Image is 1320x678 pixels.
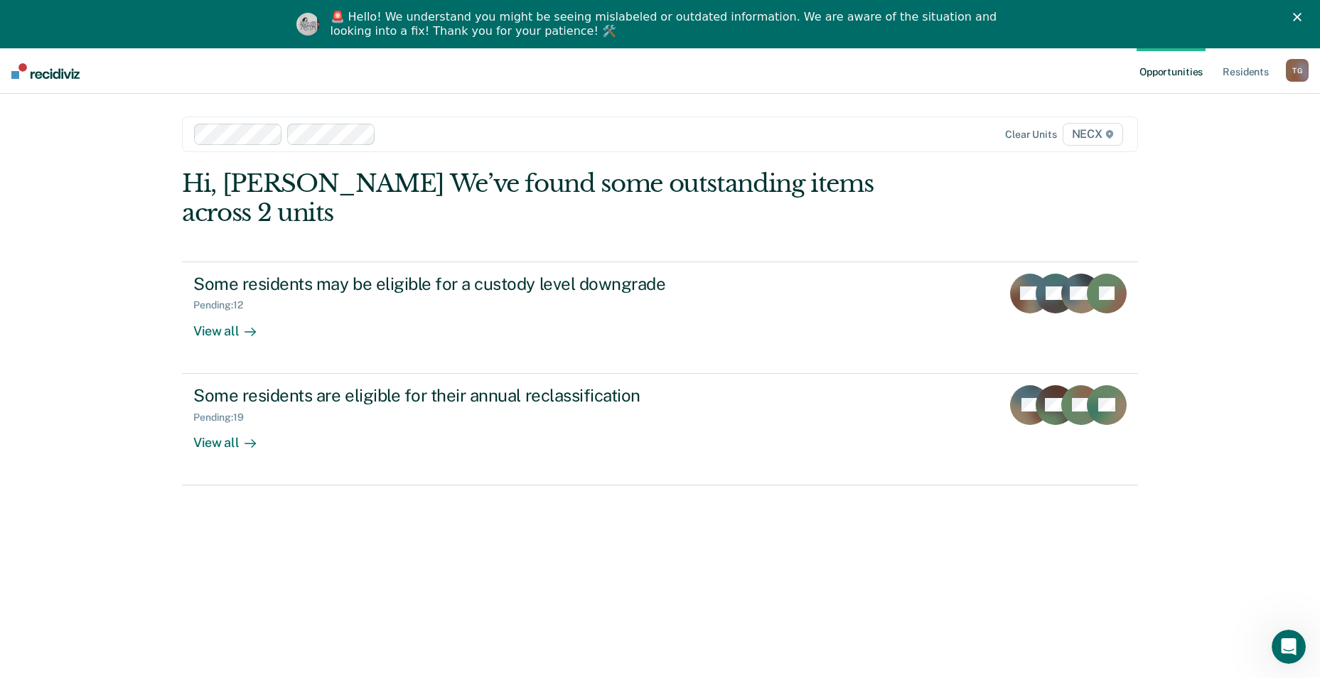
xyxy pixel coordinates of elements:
div: Close [1293,13,1307,21]
span: NECX [1063,123,1123,146]
div: Clear units [1005,129,1057,141]
a: Opportunities [1137,48,1206,94]
a: Residents [1220,48,1272,94]
div: Some residents are eligible for their annual reclassification [193,385,692,406]
iframe: Intercom live chat [1272,630,1306,664]
div: View all [193,311,273,339]
div: Some residents may be eligible for a custody level downgrade [193,274,692,294]
div: Pending : 19 [193,411,255,424]
button: TG [1286,59,1309,82]
img: Profile image for Kim [296,13,319,36]
div: 🚨 Hello! We understand you might be seeing mislabeled or outdated information. We are aware of th... [331,10,1002,38]
div: Pending : 12 [193,299,254,311]
div: View all [193,423,273,451]
a: Some residents are eligible for their annual reclassificationPending:19View all [182,374,1138,485]
img: Recidiviz [11,63,80,79]
a: Some residents may be eligible for a custody level downgradePending:12View all [182,262,1138,374]
div: T G [1286,59,1309,82]
div: Hi, [PERSON_NAME] We’ve found some outstanding items across 2 units [182,169,947,227]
